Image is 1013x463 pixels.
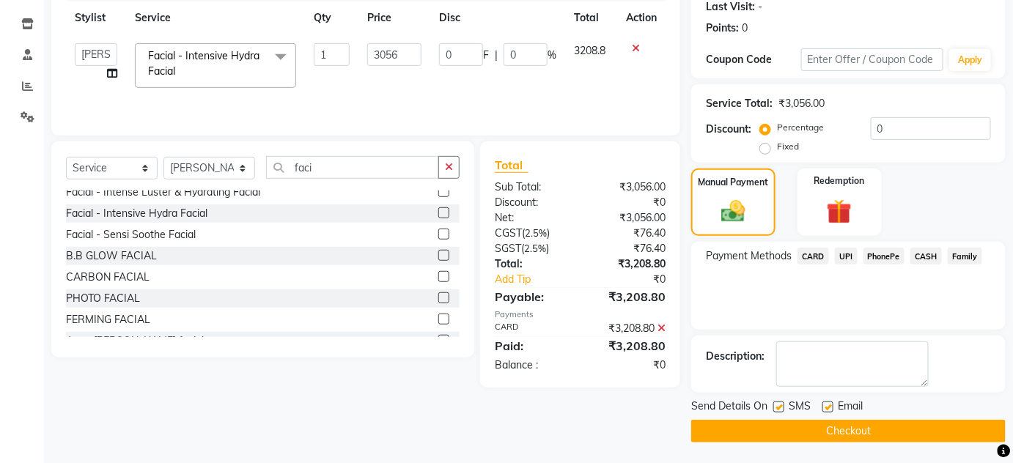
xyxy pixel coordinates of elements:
[580,195,677,210] div: ₹0
[580,241,677,256] div: ₹76.40
[617,1,666,34] th: Action
[484,210,581,226] div: Net:
[706,248,792,264] span: Payment Methods
[580,179,677,195] div: ₹3,056.00
[706,21,739,36] div: Points:
[484,337,581,355] div: Paid:
[714,198,753,226] img: _cash.svg
[910,248,942,264] span: CASH
[525,227,547,239] span: 2.5%
[777,121,824,134] label: Percentage
[565,1,617,34] th: Total
[691,420,1006,442] button: Checkout
[706,349,765,364] div: Description:
[484,321,581,336] div: CARD
[949,49,991,71] button: Apply
[495,48,498,63] span: |
[484,241,581,256] div: ( )
[495,242,521,255] span: SGST
[789,399,811,417] span: SMS
[484,226,581,241] div: ( )
[819,196,860,228] img: _gift.svg
[484,358,581,373] div: Balance :
[484,256,581,272] div: Total:
[580,256,677,272] div: ₹3,208.80
[358,1,430,34] th: Price
[66,206,207,221] div: Facial - Intensive Hydra Facial
[706,52,801,67] div: Coupon Code
[863,248,905,264] span: PhonePe
[580,226,677,241] div: ₹76.40
[524,242,546,254] span: 2.5%
[495,226,522,240] span: CGST
[66,185,260,200] div: Facial - Intense Luster & Hydrating Facial
[126,1,305,34] th: Service
[580,337,677,355] div: ₹3,208.80
[66,270,150,285] div: CARBON FACIAL
[484,288,581,305] div: Payable:
[706,122,751,137] div: Discount:
[484,195,581,210] div: Discount:
[797,248,829,264] span: CARD
[838,399,863,417] span: Email
[778,96,825,111] div: ₹3,056.00
[691,399,767,417] span: Send Details On
[495,158,528,173] span: Total
[266,156,439,179] input: Search or Scan
[698,176,768,189] label: Manual Payment
[580,358,677,373] div: ₹0
[706,96,773,111] div: Service Total:
[596,272,677,287] div: ₹0
[742,21,748,36] div: 0
[580,288,677,305] div: ₹3,208.80
[66,312,150,327] div: FERMING FACIAL
[66,248,157,264] div: B.B GLOW FACIAL
[801,48,944,71] input: Enter Offer / Coupon Code
[305,1,358,34] th: Qty
[495,308,666,321] div: Payments
[484,179,581,195] div: Sub Total:
[483,48,489,63] span: F
[835,248,858,264] span: UPI
[430,1,565,34] th: Disc
[948,248,982,264] span: Family
[777,140,799,153] label: Fixed
[574,44,605,57] span: 3208.8
[148,49,259,78] span: Facial - Intensive Hydra Facial
[484,272,596,287] a: Add Tip
[580,321,677,336] div: ₹3,208.80
[66,291,140,306] div: PHOTO FACIAL
[580,210,677,226] div: ₹3,056.00
[66,1,126,34] th: Stylist
[814,174,865,188] label: Redemption
[66,333,204,349] div: Aqua [PERSON_NAME] facial
[548,48,556,63] span: %
[175,64,182,78] a: x
[66,227,196,242] div: Facial - Sensi Soothe Facial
